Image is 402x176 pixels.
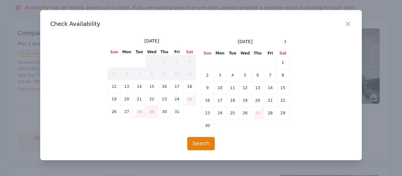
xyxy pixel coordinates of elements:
td: 29 [277,107,289,119]
td: 27 [121,105,133,118]
td: 8 [146,68,158,80]
td: 10 [214,82,226,94]
td: 23 [158,93,171,105]
td: 30 [201,119,214,132]
td: 25 [183,93,196,105]
td: 15 [277,82,289,94]
td: 14 [264,82,277,94]
td: 5 [239,69,252,82]
h3: Check Availability [50,20,352,28]
td: 3 [171,55,183,68]
th: Wed [146,49,158,55]
th: Sun [108,49,121,55]
td: 2 [158,55,171,68]
td: 7 [264,69,277,82]
span: [DATE] [144,38,159,44]
th: Sat [277,50,289,56]
th: Sat [183,49,196,55]
td: 24 [214,107,226,119]
td: 24 [171,93,183,105]
td: 15 [146,80,158,93]
td: 4 [226,69,239,82]
td: 19 [108,93,121,105]
td: 22 [277,94,289,107]
td: 20 [252,94,264,107]
td: 9 [201,82,214,94]
td: 17 [171,80,183,93]
td: 9 [158,68,171,80]
td: 19 [239,94,252,107]
th: Sun [201,50,214,56]
td: 25 [226,107,239,119]
td: 16 [201,94,214,107]
td: 2 [201,69,214,82]
td: 1 [146,55,158,68]
td: 6 [252,69,264,82]
th: Tue [133,49,146,55]
th: Mon [214,50,226,56]
td: 12 [108,80,121,93]
td: 18 [226,94,239,107]
td: 14 [133,80,146,93]
td: 21 [133,93,146,105]
td: 7 [133,68,146,80]
td: 21 [264,94,277,107]
td: 5 [108,68,121,80]
td: 11 [183,68,196,80]
td: 22 [146,93,158,105]
th: Fri [264,50,277,56]
td: 23 [201,107,214,119]
td: 4 [183,55,196,68]
td: 17 [214,94,226,107]
td: 1 [277,56,289,69]
th: Fri [171,49,183,55]
th: Thu [158,49,171,55]
td: 3 [214,69,226,82]
td: 13 [252,82,264,94]
td: 12 [239,82,252,94]
th: Tue [226,50,239,56]
td: 11 [226,82,239,94]
td: 28 [133,105,146,118]
th: Mon [121,49,133,55]
td: 18 [183,80,196,93]
th: Thu [252,50,264,56]
td: 26 [239,107,252,119]
td: 16 [158,80,171,93]
td: 6 [121,68,133,80]
td: 10 [171,68,183,80]
td: 8 [277,69,289,82]
td: 20 [121,93,133,105]
td: 30 [158,105,171,118]
td: 27 [252,107,264,119]
td: 31 [171,105,183,118]
td: 28 [264,107,277,119]
span: [DATE] [238,38,253,45]
button: Search [187,137,215,150]
td: 26 [108,105,121,118]
td: 29 [146,105,158,118]
td: 13 [121,80,133,93]
th: Wed [239,50,252,56]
